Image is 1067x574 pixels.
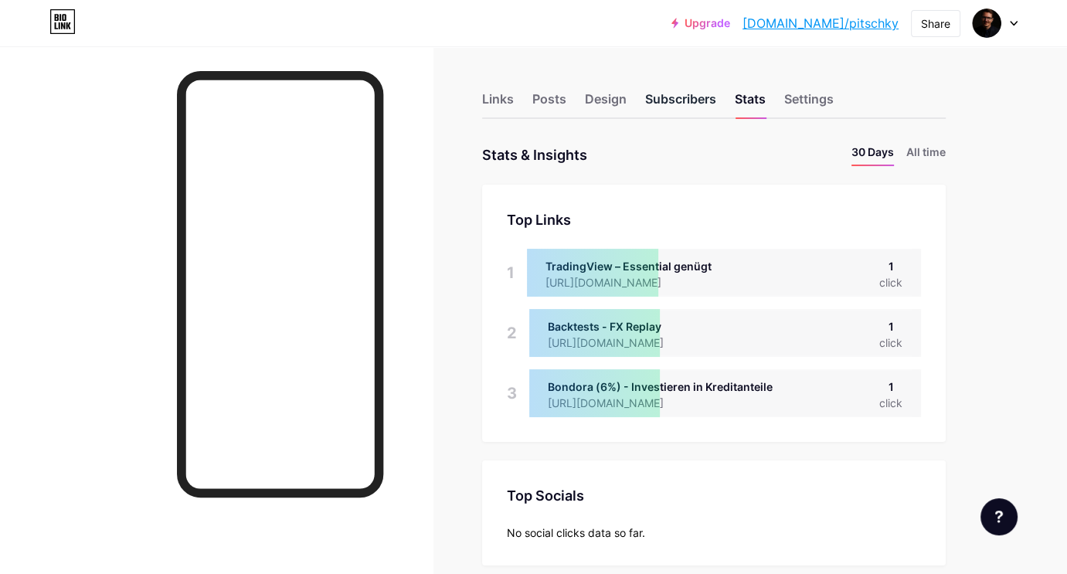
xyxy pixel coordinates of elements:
[879,379,902,395] div: 1
[585,90,627,117] div: Design
[507,249,515,297] div: 1
[548,395,773,411] div: [URL][DOMAIN_NAME]
[879,335,902,351] div: click
[879,318,902,335] div: 1
[548,379,773,395] div: Bondora (6%) - Investieren in Kreditanteile
[507,309,517,357] div: 2
[671,17,730,29] a: Upgrade
[735,90,766,117] div: Stats
[921,15,950,32] div: Share
[507,485,921,506] div: Top Socials
[482,144,587,166] div: Stats & Insights
[507,369,517,417] div: 3
[879,258,902,274] div: 1
[879,395,902,411] div: click
[532,90,566,117] div: Posts
[507,525,921,541] div: No social clicks data so far.
[645,90,716,117] div: Subscribers
[851,144,894,166] li: 30 Days
[972,8,1001,38] img: pitschky
[879,274,902,290] div: click
[482,90,514,117] div: Links
[784,90,834,117] div: Settings
[507,209,921,230] div: Top Links
[742,14,899,32] a: [DOMAIN_NAME]/pitschky
[906,144,946,166] li: All time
